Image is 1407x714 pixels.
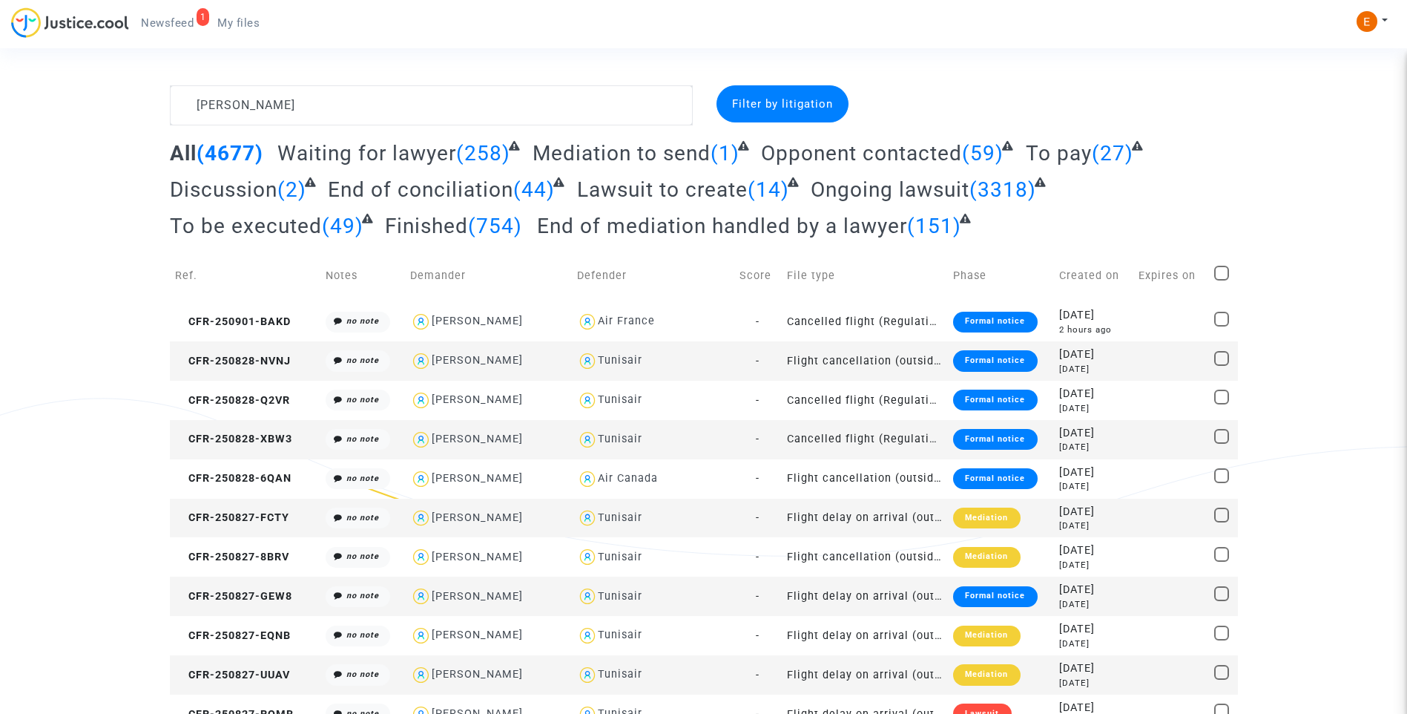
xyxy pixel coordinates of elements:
span: (59) [962,141,1004,166]
div: Tunisair [598,354,642,367]
i: no note [346,356,379,365]
div: [PERSON_NAME] [432,393,523,406]
td: Cancelled flight (Regulation EC 261/2004) [782,381,949,420]
img: icon-user.svg [410,586,432,607]
img: icon-user.svg [577,429,599,451]
span: CFR-250827-8BRV [175,551,289,563]
span: My files [217,16,260,30]
a: 1Newsfeed [129,12,205,34]
img: icon-user.svg [577,625,599,646]
span: CFR-250828-XBW3 [175,433,292,445]
span: Finished [385,214,468,238]
img: icon-user.svg [410,468,432,490]
div: [PERSON_NAME] [432,354,523,367]
td: Created on [1054,249,1133,302]
td: Flight delay on arrival (outside of EU - Montreal Convention) [782,655,949,695]
i: no note [346,591,379,600]
div: Mediation [953,547,1020,568]
div: Mediation [953,508,1020,528]
span: CFR-250827-UUAV [175,669,290,681]
td: Expires on [1133,249,1209,302]
div: Mediation [953,626,1020,646]
img: icon-user.svg [410,546,432,568]
img: jc-logo.svg [11,7,129,38]
img: icon-user.svg [410,508,432,529]
div: [DATE] [1059,582,1128,598]
i: no note [346,513,379,523]
div: [DATE] [1059,504,1128,520]
span: Filter by litigation [732,97,833,111]
div: Air France [598,315,655,327]
img: icon-user.svg [410,311,432,333]
div: [PERSON_NAME] [432,472,523,485]
span: CFR-250828-Q2VR [175,394,290,407]
td: Score [734,249,782,302]
span: (49) [322,214,363,238]
img: icon-user.svg [577,468,599,490]
div: [DATE] [1059,441,1128,453]
span: - [756,472,759,485]
div: Formal notice [953,390,1037,410]
td: Cancelled flight (Regulation EC 261/2004) [782,420,949,459]
div: [PERSON_NAME] [432,590,523,603]
span: Waiting for lawyer [277,141,456,166]
img: icon-user.svg [577,664,599,686]
span: - [756,315,759,328]
span: (151) [907,214,961,238]
div: [DATE] [1059,543,1128,559]
span: Lawsuit to create [577,177,748,202]
a: My files [205,12,271,34]
div: [DATE] [1059,661,1128,677]
span: Newsfeed [141,16,194,30]
span: CFR-250827-EQNB [175,629,291,642]
div: Tunisair [598,668,642,681]
i: no note [346,395,379,405]
div: [PERSON_NAME] [432,668,523,681]
span: - [756,629,759,642]
div: [PERSON_NAME] [432,433,523,445]
td: Cancelled flight (Regulation EC 261/2004) [782,302,949,341]
div: Formal notice [953,312,1037,333]
td: Flight cancellation (outside of EU - Montreal Convention) [782,341,949,381]
span: (4677) [197,141,263,166]
span: (44) [513,177,555,202]
div: Formal notice [953,586,1037,607]
span: To be executed [170,214,322,238]
img: icon-user.svg [410,390,432,411]
div: [DATE] [1059,520,1128,532]
span: (27) [1092,141,1133,166]
span: Ongoing lawsuit [811,177,969,202]
i: no note [346,434,379,444]
span: CFR-250828-NVNJ [175,355,291,367]
td: Flight delay on arrival (outside of EU - Montreal Convention) [782,499,949,538]
span: - [756,511,759,524]
img: icon-user.svg [410,664,432,686]
div: [DATE] [1059,598,1128,611]
span: Discussion [170,177,277,202]
td: Flight delay on arrival (outside of EU - Montreal Convention) [782,616,949,655]
img: icon-user.svg [410,429,432,451]
div: Formal notice [953,429,1037,450]
div: [DATE] [1059,307,1128,324]
span: All [170,141,197,166]
div: [DATE] [1059,425,1128,442]
i: no note [346,630,379,640]
div: [PERSON_NAME] [432,551,523,563]
i: no note [346,316,379,326]
span: - [756,433,759,445]
span: - [756,394,759,407]
div: [DATE] [1059,465,1128,481]
img: icon-user.svg [410,350,432,372]
td: Ref. [170,249,320,302]
div: Tunisair [598,629,642,641]
span: Mediation to send [533,141,711,166]
div: [PERSON_NAME] [432,511,523,524]
div: 1 [197,8,210,26]
span: End of conciliation [328,177,513,202]
span: (2) [277,177,306,202]
div: Tunisair [598,433,642,445]
span: To pay [1026,141,1092,166]
td: File type [782,249,949,302]
span: - [756,355,759,367]
span: (1) [711,141,739,166]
